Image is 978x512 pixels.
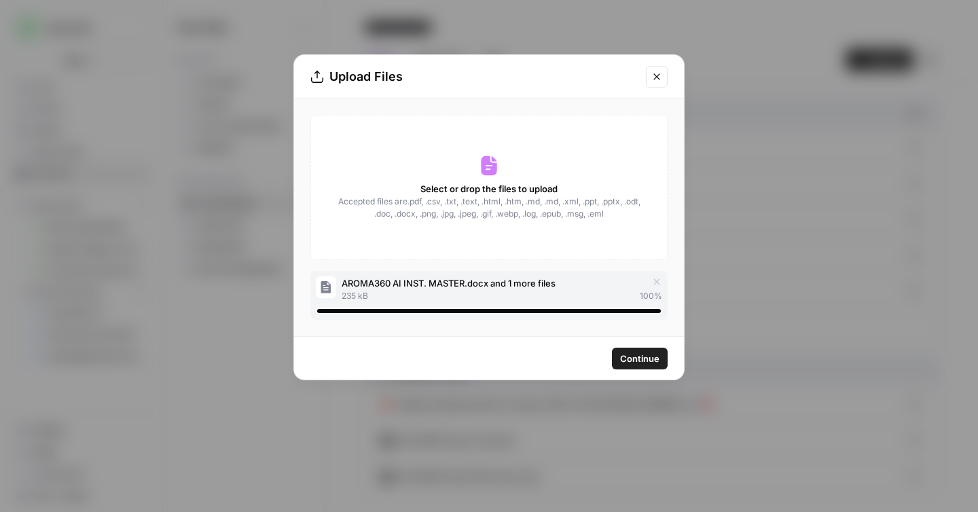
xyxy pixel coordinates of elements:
span: Select or drop the files to upload [420,182,558,196]
span: 100 % [640,290,662,302]
span: 235 kB [342,290,368,302]
button: Close modal [646,66,668,88]
span: AROMA360 AI INST. MASTER.docx and 1 more files [342,276,556,290]
div: Upload Files [310,67,638,86]
button: Continue [612,348,668,369]
span: Accepted files are .pdf, .csv, .txt, .text, .html, .htm, .md, .md, .xml, .ppt, .pptx, .odt, .doc,... [337,196,641,220]
span: Continue [620,352,659,365]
